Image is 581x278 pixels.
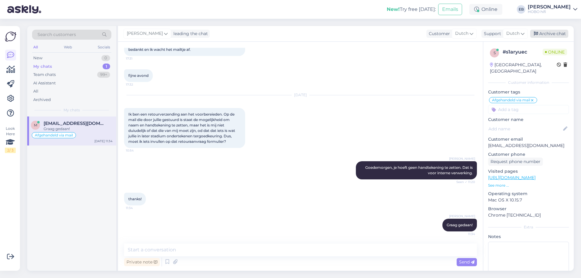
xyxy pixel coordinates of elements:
div: All [33,88,38,94]
div: Customer [426,31,450,37]
div: AI Assistant [33,80,56,86]
div: [PERSON_NAME] [528,5,571,9]
input: Add name [488,126,562,132]
div: New [33,55,42,61]
div: Look Here [5,126,16,153]
span: Afgehandeld via mail [492,98,530,102]
span: [PERSON_NAME] [449,156,475,161]
p: See more ... [488,183,569,188]
span: Ik ben een retourverzending aan het voorbereieden. Op de mail die door jullie gestuurd is staat d... [128,112,236,144]
div: 2 / 3 [5,148,16,153]
span: thanks! [128,197,142,201]
div: Team chats [33,72,56,78]
p: [EMAIL_ADDRESS][DOMAIN_NAME] [488,142,569,149]
span: 17:32 [126,82,149,87]
span: m [34,123,37,127]
span: Dutch [455,30,468,37]
span: s [494,51,496,55]
div: All [32,43,39,51]
p: Operating system [488,191,569,197]
p: Customer tags [488,89,569,95]
div: My chats [33,64,52,70]
div: HOBO hifi [528,9,571,14]
div: Graag gedaan! [44,126,113,132]
span: Search customers [38,31,76,38]
div: [GEOGRAPHIC_DATA], [GEOGRAPHIC_DATA] [490,62,557,74]
div: 99+ [97,72,110,78]
input: Add a tag [488,105,569,114]
p: Notes [488,234,569,240]
span: 17:31 [126,56,149,61]
div: 1 [103,64,110,70]
img: Askly Logo [5,31,16,42]
p: Visited pages [488,168,569,175]
a: [PERSON_NAME]HOBO hifi [528,5,577,14]
div: Socials [97,43,111,51]
div: Extra [488,224,569,230]
span: Online [543,49,567,55]
span: [PERSON_NAME] [127,30,163,37]
div: Archive chat [530,30,568,38]
p: Customer phone [488,151,569,158]
p: Chrome [TECHNICAL_ID] [488,212,569,218]
span: Graag gedaan! [447,223,473,227]
span: Send [459,259,474,265]
p: Customer name [488,116,569,123]
div: EB [517,5,525,14]
span: Dutch [506,30,520,37]
div: 0 [101,55,110,61]
p: Customer email [488,136,569,142]
span: Goedemorgen, je hoeft geen handtekening te zetten. Dat is voor interne verwerking. [365,165,474,175]
span: 11:34 [452,232,475,236]
p: Mac OS X 10.15.7 [488,197,569,203]
div: Private note [124,258,160,266]
span: Seen ✓ 11:20 [452,180,475,184]
button: Emails [438,4,462,15]
div: # s1aryuec [503,48,543,56]
span: 10:54 [126,148,149,153]
div: leading the chat [171,31,208,37]
div: Archived [33,97,51,103]
p: Browser [488,206,569,212]
b: New! [387,6,400,12]
span: [PERSON_NAME] [449,214,475,218]
div: Online [469,4,502,15]
div: Web [63,43,73,51]
span: msanten57@gmail.com [44,121,107,126]
span: Afgehandeld via mail [35,133,73,137]
div: [DATE] 11:34 [94,139,113,143]
span: 11:34 [126,206,149,210]
span: My chats [64,107,80,113]
div: Customer information [488,80,569,85]
div: [DATE] [124,92,477,98]
a: [URL][DOMAIN_NAME] [488,175,536,180]
div: Try free [DATE]: [387,6,436,13]
span: fijne avond [128,73,149,78]
div: Request phone number [488,158,543,166]
div: Support [481,31,501,37]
